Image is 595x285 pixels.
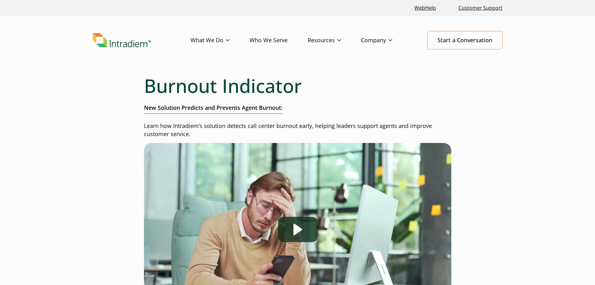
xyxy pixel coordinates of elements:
div: Play [278,217,318,242]
a: Company [361,31,412,49]
h2: New Solution Predicts and Prevents Agent Burnout: [144,104,283,114]
h1: Burnout Indicator [144,74,451,97]
p: Learn how Intradiem’s solution detects call center burnout early, helping leaders support agents ... [144,122,451,138]
a: Customer Support [456,1,505,15]
a: Resources [308,31,361,49]
a: Who We Serve [250,31,308,49]
a: Link opens in a new window [412,1,439,15]
a: What We Do [191,31,250,49]
a: Link to homepage of Intradiem [93,33,191,48]
a: Start a Conversation [427,31,503,49]
img: Intradiem [93,33,151,48]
